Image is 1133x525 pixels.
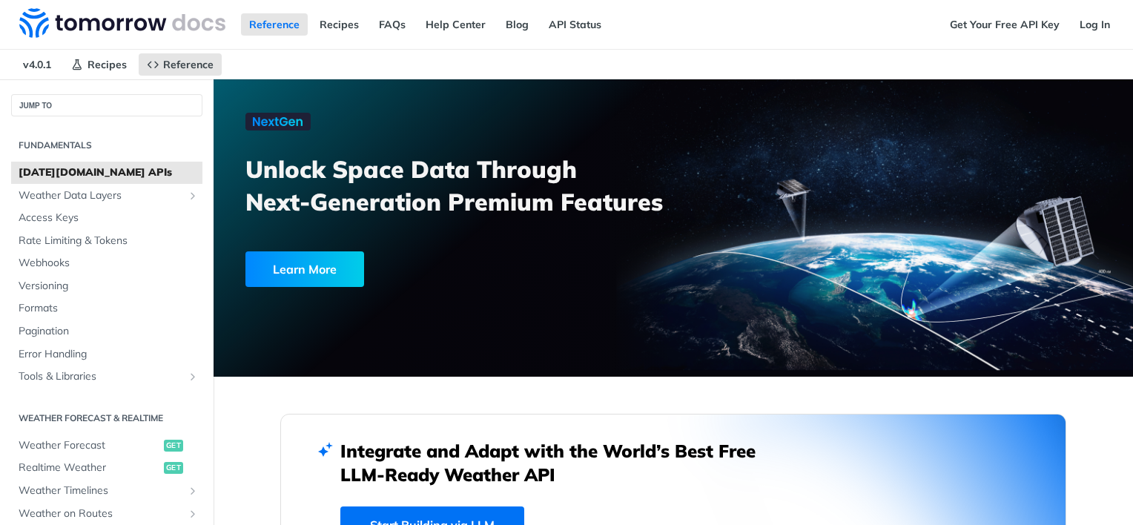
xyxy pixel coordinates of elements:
[19,165,199,180] span: [DATE][DOMAIN_NAME] APIs
[19,483,183,498] span: Weather Timelines
[11,457,202,479] a: Realtime Weatherget
[19,347,199,362] span: Error Handling
[245,251,364,287] div: Learn More
[19,506,183,521] span: Weather on Routes
[340,439,778,486] h2: Integrate and Adapt with the World’s Best Free LLM-Ready Weather API
[19,301,199,316] span: Formats
[11,252,202,274] a: Webhooks
[164,462,183,474] span: get
[245,251,601,287] a: Learn More
[11,275,202,297] a: Versioning
[15,53,59,76] span: v4.0.1
[187,371,199,383] button: Show subpages for Tools & Libraries
[164,440,183,452] span: get
[139,53,222,76] a: Reference
[311,13,367,36] a: Recipes
[19,211,199,225] span: Access Keys
[11,230,202,252] a: Rate Limiting & Tokens
[371,13,414,36] a: FAQs
[19,256,199,271] span: Webhooks
[87,58,127,71] span: Recipes
[187,190,199,202] button: Show subpages for Weather Data Layers
[11,207,202,229] a: Access Keys
[187,508,199,520] button: Show subpages for Weather on Routes
[63,53,135,76] a: Recipes
[942,13,1068,36] a: Get Your Free API Key
[11,435,202,457] a: Weather Forecastget
[11,320,202,343] a: Pagination
[19,324,199,339] span: Pagination
[11,503,202,525] a: Weather on RoutesShow subpages for Weather on Routes
[1071,13,1118,36] a: Log In
[187,485,199,497] button: Show subpages for Weather Timelines
[417,13,494,36] a: Help Center
[11,139,202,152] h2: Fundamentals
[19,8,225,38] img: Tomorrow.io Weather API Docs
[163,58,214,71] span: Reference
[19,438,160,453] span: Weather Forecast
[498,13,537,36] a: Blog
[11,343,202,366] a: Error Handling
[19,188,183,203] span: Weather Data Layers
[541,13,610,36] a: API Status
[11,94,202,116] button: JUMP TO
[11,412,202,425] h2: Weather Forecast & realtime
[11,297,202,320] a: Formats
[11,162,202,184] a: [DATE][DOMAIN_NAME] APIs
[241,13,308,36] a: Reference
[11,185,202,207] a: Weather Data LayersShow subpages for Weather Data Layers
[19,279,199,294] span: Versioning
[245,153,690,218] h3: Unlock Space Data Through Next-Generation Premium Features
[19,234,199,248] span: Rate Limiting & Tokens
[11,480,202,502] a: Weather TimelinesShow subpages for Weather Timelines
[19,460,160,475] span: Realtime Weather
[11,366,202,388] a: Tools & LibrariesShow subpages for Tools & Libraries
[245,113,311,131] img: NextGen
[19,369,183,384] span: Tools & Libraries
